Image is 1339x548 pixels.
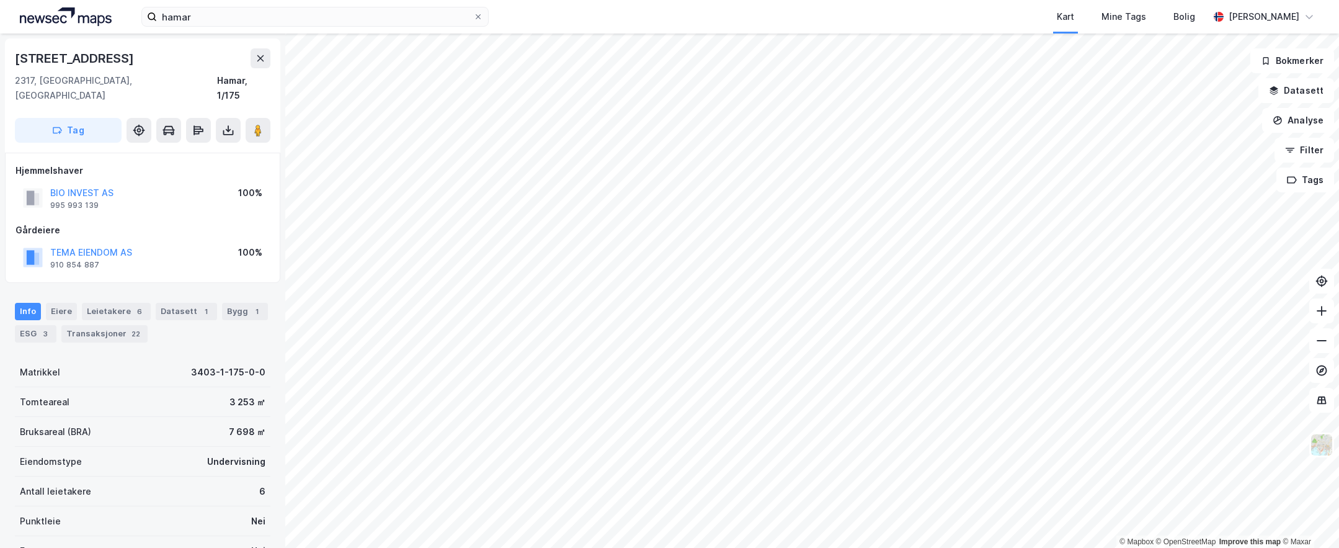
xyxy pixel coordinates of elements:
[15,73,217,103] div: 2317, [GEOGRAPHIC_DATA], [GEOGRAPHIC_DATA]
[1276,168,1334,192] button: Tags
[1310,433,1333,457] img: Z
[20,395,69,410] div: Tomteareal
[20,365,60,380] div: Matrikkel
[238,245,262,260] div: 100%
[200,305,212,318] div: 1
[15,118,122,143] button: Tag
[15,48,136,68] div: [STREET_ADDRESS]
[1219,537,1281,546] a: Improve this map
[1156,537,1216,546] a: OpenStreetMap
[1057,9,1074,24] div: Kart
[251,305,263,318] div: 1
[20,454,82,469] div: Eiendomstype
[1277,488,1339,548] iframe: Chat Widget
[133,305,146,318] div: 6
[1258,78,1334,103] button: Datasett
[46,303,77,320] div: Eiere
[1229,9,1299,24] div: [PERSON_NAME]
[157,7,473,26] input: Søk på adresse, matrikkel, gårdeiere, leietakere eller personer
[16,163,270,178] div: Hjemmelshaver
[39,328,51,340] div: 3
[20,514,61,529] div: Punktleie
[207,454,265,469] div: Undervisning
[50,200,99,210] div: 995 993 139
[1101,9,1146,24] div: Mine Tags
[156,303,217,320] div: Datasett
[129,328,143,340] div: 22
[50,260,99,270] div: 910 854 887
[1262,108,1334,133] button: Analyse
[82,303,151,320] div: Leietakere
[20,7,112,26] img: logo.a4113a55bc3d86da70a041830d287a7e.svg
[191,365,265,380] div: 3403-1-175-0-0
[259,484,265,499] div: 6
[217,73,270,103] div: Hamar, 1/175
[1173,9,1195,24] div: Bolig
[1274,138,1334,163] button: Filter
[251,514,265,529] div: Nei
[20,484,91,499] div: Antall leietakere
[229,424,265,439] div: 7 698 ㎡
[1277,488,1339,548] div: Kontrollprogram for chat
[229,395,265,410] div: 3 253 ㎡
[61,325,148,343] div: Transaksjoner
[15,303,41,320] div: Info
[1250,48,1334,73] button: Bokmerker
[15,325,56,343] div: ESG
[222,303,268,320] div: Bygg
[1119,537,1154,546] a: Mapbox
[20,424,91,439] div: Bruksareal (BRA)
[16,223,270,238] div: Gårdeiere
[238,186,262,200] div: 100%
